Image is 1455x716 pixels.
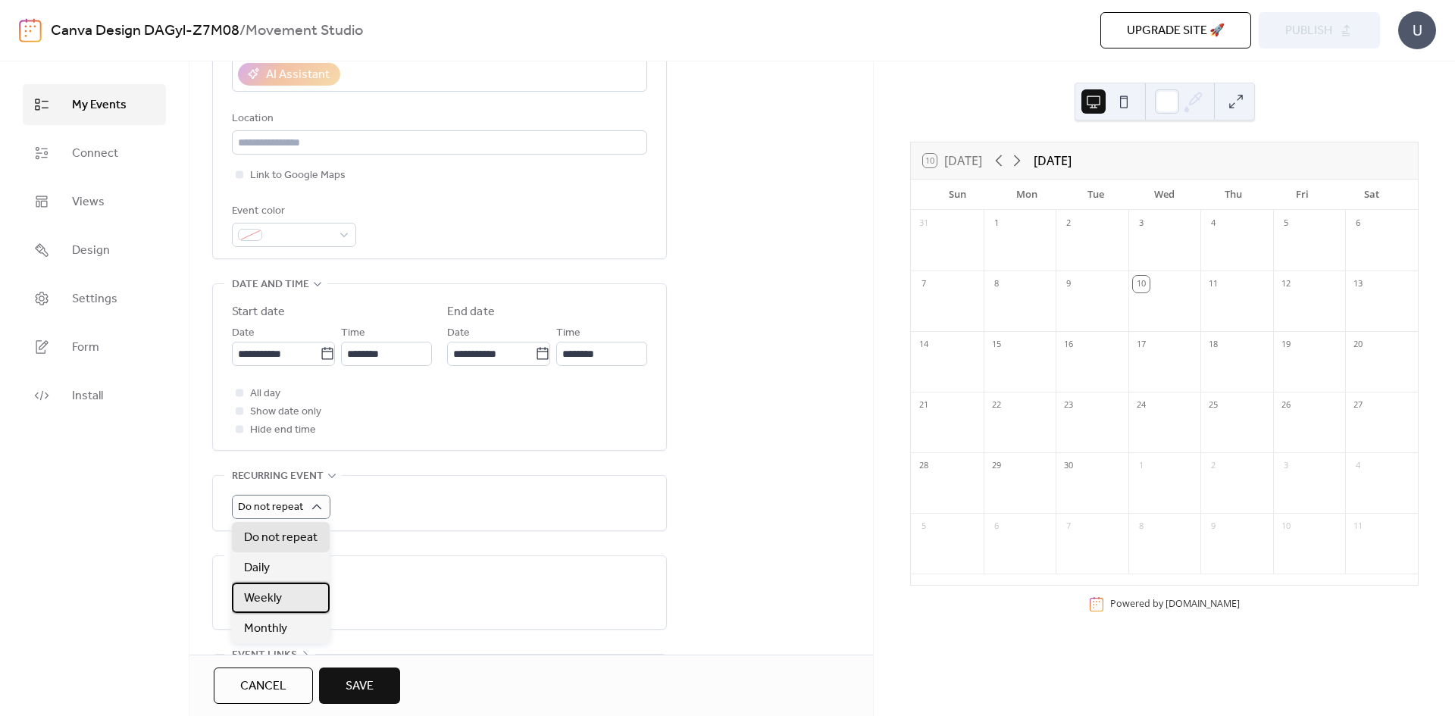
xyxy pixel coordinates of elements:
[346,677,374,696] span: Save
[250,403,321,421] span: Show date only
[1060,215,1077,232] div: 2
[1278,336,1294,353] div: 19
[915,518,932,535] div: 5
[1034,152,1072,170] div: [DATE]
[1350,397,1366,414] div: 27
[214,668,313,704] button: Cancel
[1350,215,1366,232] div: 6
[1061,180,1130,210] div: Tue
[1350,276,1366,292] div: 13
[23,327,166,367] a: Form
[23,133,166,174] a: Connect
[72,96,127,114] span: My Events
[232,276,309,294] span: Date and time
[1133,215,1150,232] div: 3
[915,397,932,414] div: 21
[1133,518,1150,535] div: 8
[988,397,1005,414] div: 22
[1060,458,1077,474] div: 30
[1133,397,1150,414] div: 24
[1350,336,1366,353] div: 20
[250,385,280,403] span: All day
[1133,336,1150,353] div: 17
[72,339,99,357] span: Form
[1205,276,1222,292] div: 11
[244,529,318,547] span: Do not repeat
[72,290,117,308] span: Settings
[923,180,992,210] div: Sun
[232,467,324,486] span: Recurring event
[19,18,42,42] img: logo
[1278,458,1294,474] div: 3
[1205,336,1222,353] div: 18
[992,180,1061,210] div: Mon
[1133,458,1150,474] div: 1
[1205,397,1222,414] div: 25
[23,375,166,416] a: Install
[1060,276,1077,292] div: 9
[1060,336,1077,353] div: 16
[1199,180,1268,210] div: Thu
[988,518,1005,535] div: 6
[1133,276,1150,292] div: 10
[1278,518,1294,535] div: 10
[915,215,932,232] div: 31
[1278,215,1294,232] div: 5
[72,145,118,163] span: Connect
[1350,518,1366,535] div: 11
[250,421,316,439] span: Hide end time
[232,324,255,342] span: Date
[1205,518,1222,535] div: 9
[232,110,644,128] div: Location
[23,181,166,222] a: Views
[1337,180,1406,210] div: Sat
[915,276,932,292] div: 7
[1398,11,1436,49] div: U
[1060,518,1077,535] div: 7
[988,336,1005,353] div: 15
[1268,180,1337,210] div: Fri
[319,668,400,704] button: Save
[341,324,365,342] span: Time
[232,646,297,664] span: Event links
[1060,397,1077,414] div: 23
[1350,458,1366,474] div: 4
[51,17,239,45] a: Canva Design DAGyl-Z7M08
[232,303,285,321] div: Start date
[1127,22,1225,40] span: Upgrade site 🚀
[1166,597,1240,610] a: [DOMAIN_NAME]
[232,202,353,220] div: Event color
[1130,180,1199,210] div: Wed
[239,17,246,45] b: /
[244,589,282,608] span: Weekly
[246,17,363,45] b: Movement Studio
[240,677,286,696] span: Cancel
[988,276,1005,292] div: 8
[1205,215,1222,232] div: 4
[72,193,105,211] span: Views
[1278,276,1294,292] div: 12
[23,230,166,270] a: Design
[1110,597,1240,610] div: Powered by
[915,336,932,353] div: 14
[556,324,580,342] span: Time
[244,559,270,577] span: Daily
[988,215,1005,232] div: 1
[238,497,303,517] span: Do not repeat
[988,458,1005,474] div: 29
[72,387,103,405] span: Install
[447,303,495,321] div: End date
[915,458,932,474] div: 28
[447,324,470,342] span: Date
[1278,397,1294,414] div: 26
[23,278,166,319] a: Settings
[72,242,110,260] span: Design
[250,167,346,185] span: Link to Google Maps
[23,84,166,125] a: My Events
[244,620,287,638] span: Monthly
[1205,458,1222,474] div: 2
[1100,12,1251,48] button: Upgrade site 🚀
